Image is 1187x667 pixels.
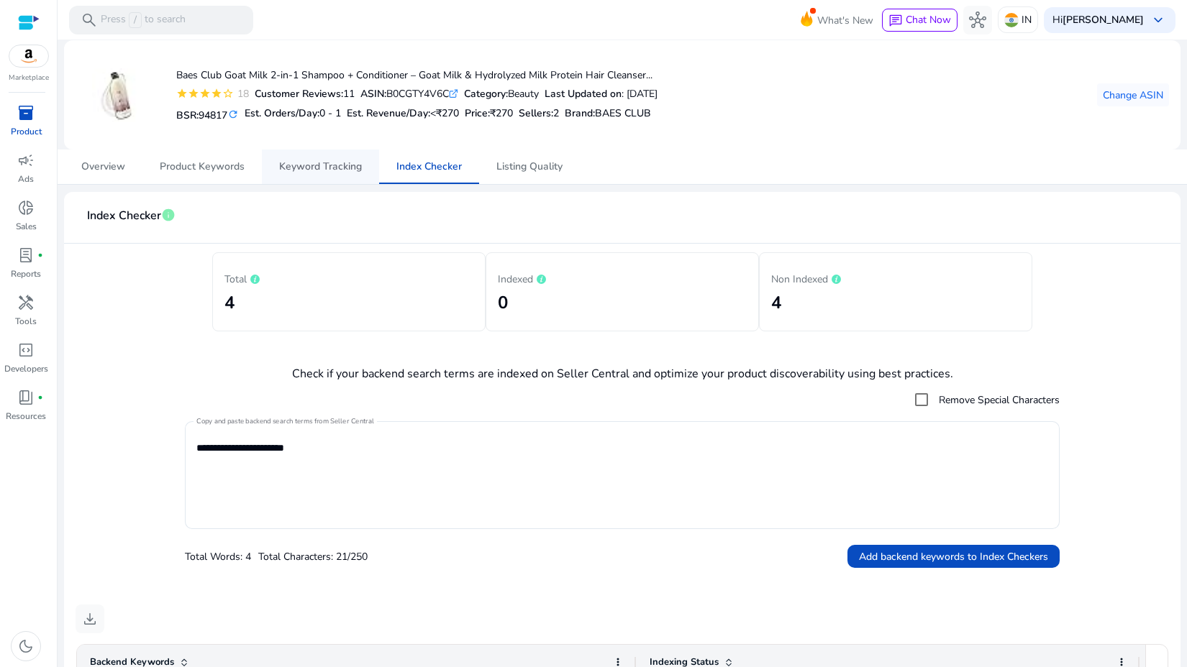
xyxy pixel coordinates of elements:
[222,88,234,99] mat-icon: star_border
[347,108,459,120] h5: Est. Revenue/Day:
[553,106,559,120] span: 2
[6,410,46,423] p: Resources
[37,252,43,258] span: fiber_manual_record
[319,106,341,120] span: 0 - 1
[545,87,622,101] b: Last Updated on
[17,638,35,655] span: dark_mode
[17,104,35,121] span: inventory_2
[81,610,99,627] span: download
[176,70,658,82] h4: Baes Club Goat Milk 2-in-1 Shampoo + Conditioner – Goat Milk & Hydrolyzed Milk Protein Hair Clean...
[76,367,1169,381] h4: Check if your backend search terms are indexed on Seller Central and optimize your product discov...
[4,362,48,375] p: Developers
[17,199,35,216] span: donut_small
[17,152,35,169] span: campaign
[81,162,125,172] span: Overview
[258,549,368,564] p: Total Characters: 21/250
[18,172,34,185] p: Ads
[245,108,341,120] h5: Est. Orders/Day:
[16,220,37,233] p: Sales
[9,73,49,83] p: Marketplace
[92,68,146,122] img: 31k3T1yDMPL._SS40_.jpg
[11,267,41,280] p: Reports
[255,86,355,101] div: 11
[15,315,37,328] p: Tools
[490,106,513,120] span: ₹270
[496,162,563,172] span: Listing Quality
[1004,13,1019,27] img: in.svg
[771,270,1020,287] p: Non Indexed
[234,86,249,101] div: 18
[888,14,903,28] span: chat
[101,12,186,28] p: Press to search
[1052,15,1144,25] p: Hi
[906,13,951,27] span: Chat Now
[465,108,513,120] h5: Price:
[11,125,42,138] p: Product
[196,417,374,427] mat-label: Copy and paste backend search terms from Seller Central
[255,87,343,101] b: Customer Reviews:
[1103,88,1163,103] span: Change ASIN
[37,395,43,400] span: fiber_manual_record
[76,604,104,633] button: download
[224,293,473,313] h2: 4
[224,270,473,287] p: Total
[360,87,386,101] b: ASIN:
[9,45,48,67] img: amazon.svg
[199,88,211,99] mat-icon: star
[227,108,239,121] mat-icon: refresh
[87,203,161,229] span: Index Checker
[545,86,658,101] div: : [DATE]
[17,389,35,406] span: book_4
[595,106,651,120] span: BAES CLUB
[1022,7,1032,32] p: IN
[430,106,459,120] span: <₹270
[129,12,142,28] span: /
[936,392,1060,408] label: Remove Special Characters
[279,162,362,172] span: Keyword Tracking
[161,208,176,222] span: info
[160,162,245,172] span: Product Keywords
[847,545,1060,568] button: Add backend keywords to Index Checkers
[969,11,986,29] span: hub
[211,88,222,99] mat-icon: star
[176,106,239,122] h5: BSR:
[519,108,559,120] h5: Sellers:
[859,549,1048,564] span: Add backend keywords to Index Checkers
[1097,83,1169,106] button: Change ASIN
[17,294,35,311] span: handyman
[1063,13,1144,27] b: [PERSON_NAME]
[498,293,747,313] h2: 0
[176,88,188,99] mat-icon: star
[188,88,199,99] mat-icon: star
[882,9,958,32] button: chatChat Now
[565,106,593,120] span: Brand
[199,109,227,122] span: 94817
[17,247,35,264] span: lab_profile
[360,86,458,101] div: B0CGTY4V6C
[963,6,992,34] button: hub
[81,11,98,29] span: search
[396,162,462,172] span: Index Checker
[771,293,1020,313] h2: 4
[17,341,35,359] span: code_blocks
[464,87,508,101] b: Category:
[817,8,873,33] span: What's New
[1150,11,1167,29] span: keyboard_arrow_down
[498,270,747,287] p: Indexed
[185,549,251,564] p: Total Words: 4
[464,86,539,101] div: Beauty
[565,108,651,120] h5: :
